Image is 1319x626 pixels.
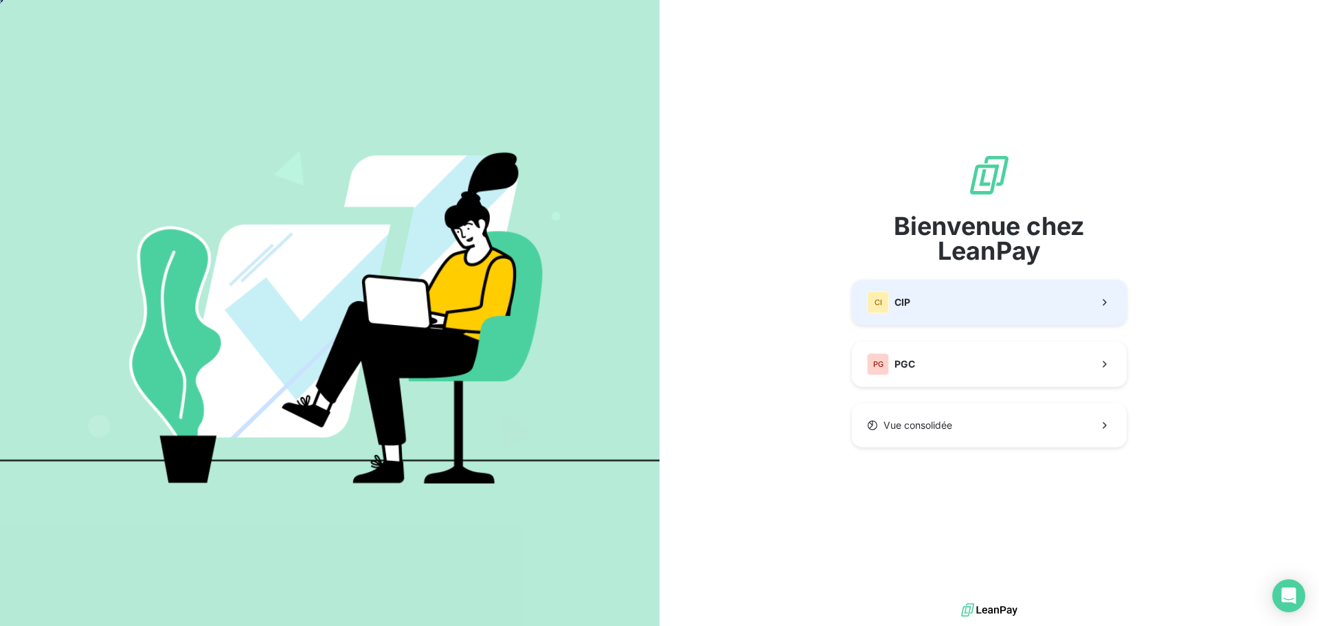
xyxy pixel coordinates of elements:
div: Open Intercom Messenger [1272,579,1305,612]
button: PGPGC [852,342,1127,387]
button: Vue consolidée [852,403,1127,447]
span: PGC [894,357,915,371]
span: Vue consolidée [883,418,952,432]
img: logo [961,600,1017,621]
div: PG [867,353,889,375]
div: CI [867,291,889,313]
button: CICIP [852,280,1127,325]
img: logo sigle [967,153,1011,197]
span: CIP [894,295,910,309]
span: Bienvenue chez LeanPay [852,214,1127,263]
